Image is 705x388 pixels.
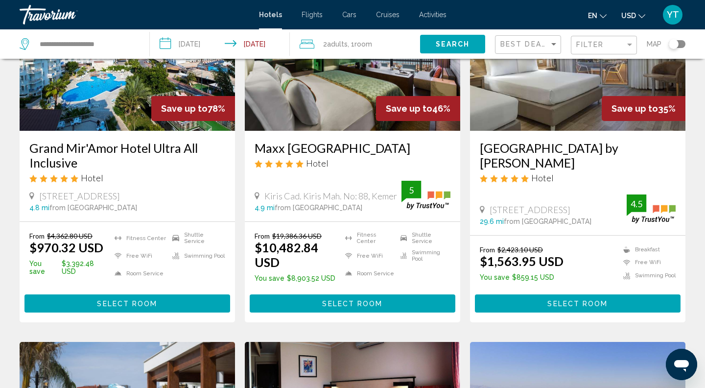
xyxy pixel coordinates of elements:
[255,232,270,240] span: From
[376,11,399,19] a: Cruises
[250,297,455,308] a: Select Room
[490,204,570,215] span: [STREET_ADDRESS]
[576,41,604,48] span: Filter
[419,11,446,19] a: Activities
[401,184,421,196] div: 5
[290,29,420,59] button: Travelers: 2 adults, 0 children
[618,271,676,280] li: Swimming Pool
[396,249,450,262] li: Swimming Pool
[302,11,323,19] a: Flights
[167,249,225,262] li: Swimming Pool
[322,300,382,308] span: Select Room
[618,259,676,267] li: Free WiFi
[255,240,318,269] ins: $10,482.84 USD
[547,300,608,308] span: Select Room
[340,249,395,262] li: Free WiFi
[661,40,685,48] button: Toggle map
[110,232,167,244] li: Fitness Center
[480,141,676,170] a: [GEOGRAPHIC_DATA] by [PERSON_NAME]
[436,41,470,48] span: Search
[81,172,103,183] span: Hotel
[340,232,395,244] li: Fitness Center
[420,35,485,53] button: Search
[97,300,157,308] span: Select Room
[264,191,397,201] span: Kiris Cad. Kiris Mah. No: 88, Kemer
[354,40,372,48] span: Room
[47,232,93,240] del: $4,362.80 USD
[531,172,554,183] span: Hotel
[340,267,395,280] li: Room Service
[327,40,348,48] span: Adults
[29,240,103,255] ins: $970.32 USD
[611,103,658,114] span: Save up to
[666,349,697,380] iframe: Кнопка запуска окна обмена сообщениями
[475,297,681,308] a: Select Room
[627,198,646,210] div: 4.5
[475,294,681,313] button: Select Room
[401,181,450,210] img: trustyou-badge.svg
[24,297,230,308] a: Select Room
[602,96,685,121] div: 35%
[667,10,679,20] span: YT
[504,218,591,225] span: from [GEOGRAPHIC_DATA]
[49,204,137,212] span: from [GEOGRAPHIC_DATA]
[255,274,284,282] span: You save
[497,245,543,254] del: $2,423.10 USD
[255,274,340,282] p: $8,903.52 USD
[660,4,685,25] button: User Menu
[110,249,167,262] li: Free WiFi
[386,103,432,114] span: Save up to
[275,204,362,212] span: from [GEOGRAPHIC_DATA]
[500,40,552,48] span: Best Deals
[621,12,636,20] span: USD
[323,37,348,51] span: 2
[306,158,329,169] span: Hotel
[480,218,504,225] span: 29.6 mi
[480,172,676,183] div: 5 star Hotel
[29,141,225,170] a: Grand Mir'Amor Hotel Ultra All Inclusive
[255,141,450,155] a: Maxx [GEOGRAPHIC_DATA]
[39,191,120,201] span: [STREET_ADDRESS]
[480,273,510,281] span: You save
[627,194,676,223] img: trustyou-badge.svg
[20,5,249,24] a: Travorium
[376,96,460,121] div: 46%
[255,204,275,212] span: 4.9 mi
[250,294,455,313] button: Select Room
[621,8,645,23] button: Change currency
[29,232,45,240] span: From
[29,260,110,275] p: $3,392.48 USD
[161,103,208,114] span: Save up to
[110,267,167,280] li: Room Service
[647,37,661,51] span: Map
[342,11,356,19] a: Cars
[272,232,322,240] del: $19,386.36 USD
[480,245,495,254] span: From
[348,37,372,51] span: , 1
[150,29,290,59] button: Check-in date: Aug 30, 2025 Check-out date: Sep 5, 2025
[588,8,607,23] button: Change language
[500,41,558,49] mat-select: Sort by
[29,172,225,183] div: 5 star Hotel
[29,204,49,212] span: 4.8 mi
[259,11,282,19] a: Hotels
[480,273,564,281] p: $859.15 USD
[618,245,676,254] li: Breakfast
[167,232,225,244] li: Shuttle Service
[29,260,59,275] span: You save
[571,35,637,55] button: Filter
[151,96,235,121] div: 78%
[24,294,230,313] button: Select Room
[588,12,597,20] span: en
[396,232,450,244] li: Shuttle Service
[255,158,450,169] div: 5 star Hotel
[480,254,564,268] ins: $1,563.95 USD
